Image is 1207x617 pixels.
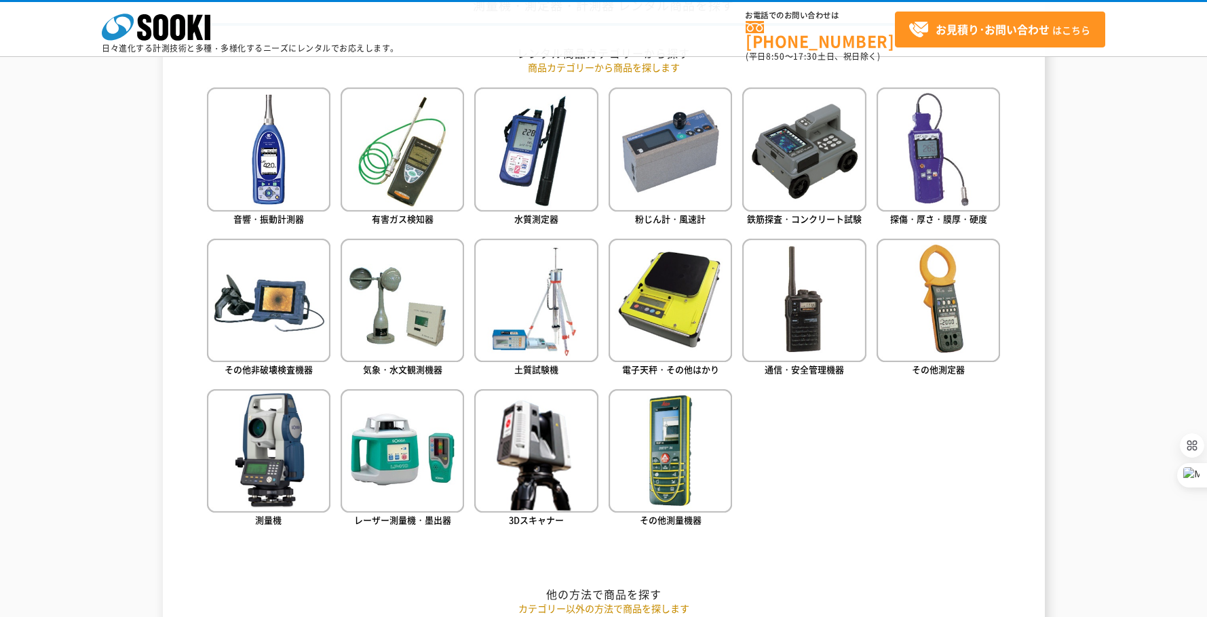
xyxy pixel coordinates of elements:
[207,87,330,211] img: 音響・振動計測器
[233,212,304,225] span: 音響・振動計測器
[255,513,282,526] span: 測量機
[474,87,598,228] a: 水質測定器
[609,87,732,211] img: 粉じん計・風速計
[207,239,330,379] a: その他非破壊検査機器
[474,87,598,211] img: 水質測定器
[474,389,598,530] a: 3Dスキャナー
[102,44,399,52] p: 日々進化する計測技術と多種・多様化するニーズにレンタルでお応えします。
[635,212,706,225] span: 粉じん計・風速計
[746,50,880,62] span: (平日 ～ 土日、祝日除く)
[609,239,732,362] img: 電子天秤・その他はかり
[341,389,464,513] img: レーザー測量機・墨出器
[474,239,598,379] a: 土質試験機
[742,87,866,228] a: 鉄筋探査・コンクリート試験
[514,363,558,376] span: 土質試験機
[765,363,844,376] span: 通信・安全管理機器
[742,239,866,379] a: 通信・安全管理機器
[341,239,464,362] img: 気象・水文観測機器
[908,20,1090,40] span: はこちら
[742,87,866,211] img: 鉄筋探査・コンクリート試験
[363,363,442,376] span: 気象・水文観測機器
[341,389,464,530] a: レーザー測量機・墨出器
[341,87,464,211] img: 有害ガス検知器
[609,239,732,379] a: 電子天秤・その他はかり
[354,513,451,526] span: レーザー測量機・墨出器
[207,87,330,228] a: 音響・振動計測器
[622,363,719,376] span: 電子天秤・その他はかり
[609,389,732,513] img: その他測量機器
[372,212,434,225] span: 有害ガス検知器
[341,87,464,228] a: 有害ガス検知器
[890,212,987,225] span: 探傷・厚さ・膜厚・硬度
[793,50,818,62] span: 17:30
[877,87,1000,228] a: 探傷・厚さ・膜厚・硬度
[474,239,598,362] img: 土質試験機
[207,389,330,530] a: 測量機
[747,212,862,225] span: 鉄筋探査・コンクリート試験
[742,239,866,362] img: 通信・安全管理機器
[746,21,895,49] a: [PHONE_NUMBER]
[341,239,464,379] a: 気象・水文観測機器
[609,389,732,530] a: その他測量機器
[640,513,702,526] span: その他測量機器
[225,363,313,376] span: その他非破壊検査機器
[877,239,1000,379] a: その他測定器
[766,50,785,62] span: 8:50
[509,513,564,526] span: 3Dスキャナー
[207,60,1001,75] p: 商品カテゴリーから商品を探します
[936,21,1050,37] strong: お見積り･お問い合わせ
[207,601,1001,616] p: カテゴリー以外の方法で商品を探します
[912,363,965,376] span: その他測定器
[474,389,598,513] img: 3Dスキャナー
[609,87,732,228] a: 粉じん計・風速計
[877,87,1000,211] img: 探傷・厚さ・膜厚・硬度
[207,389,330,513] img: 測量機
[207,239,330,362] img: その他非破壊検査機器
[877,239,1000,362] img: その他測定器
[746,12,895,20] span: お電話でのお問い合わせは
[514,212,558,225] span: 水質測定器
[895,12,1105,47] a: お見積り･お問い合わせはこちら
[207,587,1001,601] h2: 他の方法で商品を探す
